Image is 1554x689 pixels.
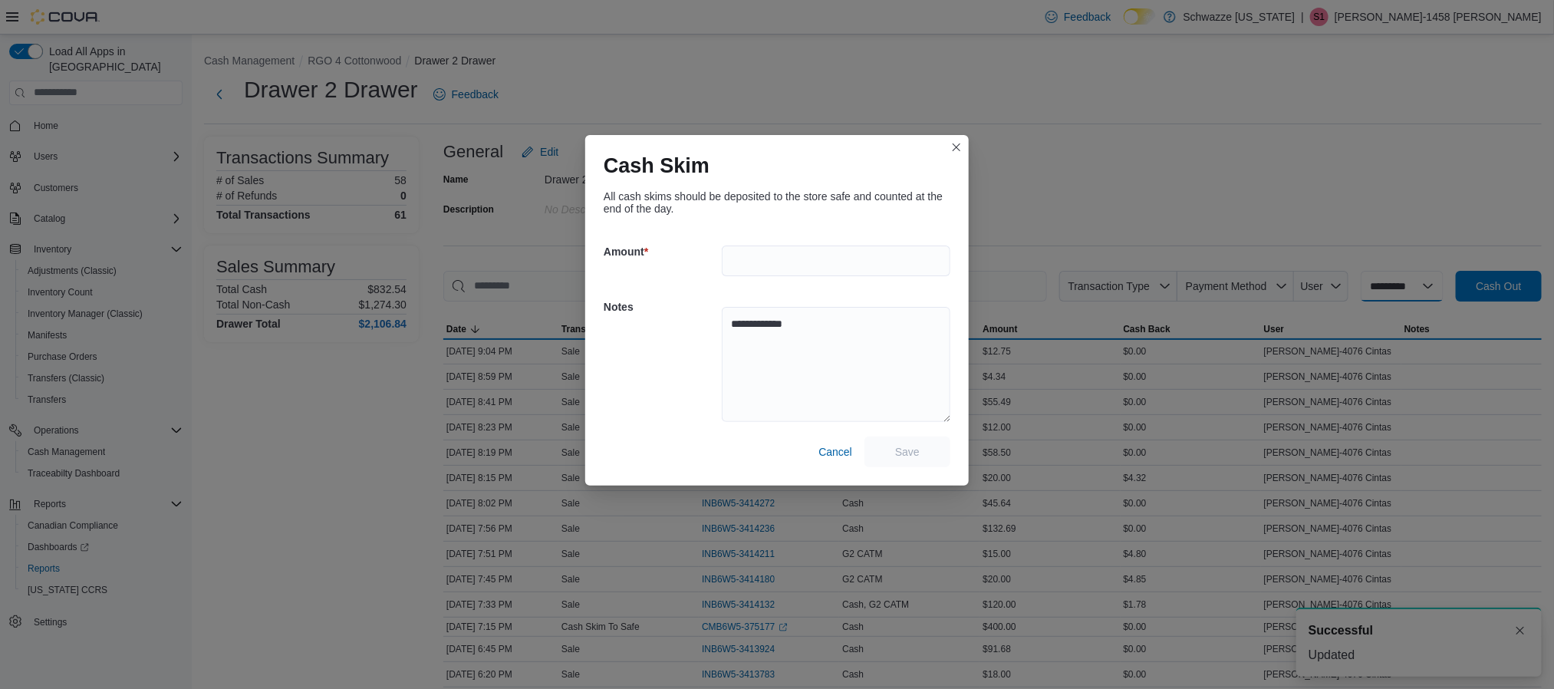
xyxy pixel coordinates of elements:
div: All cash skims should be deposited to the store safe and counted at the end of the day. [604,190,950,215]
button: Closes this modal window [947,138,966,157]
h5: Notes [604,292,719,322]
button: Save [864,437,950,467]
h1: Cash Skim [604,153,710,178]
span: Save [895,444,920,460]
h5: Amount [604,236,719,267]
button: Cancel [812,437,858,467]
span: Cancel [818,444,852,460]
